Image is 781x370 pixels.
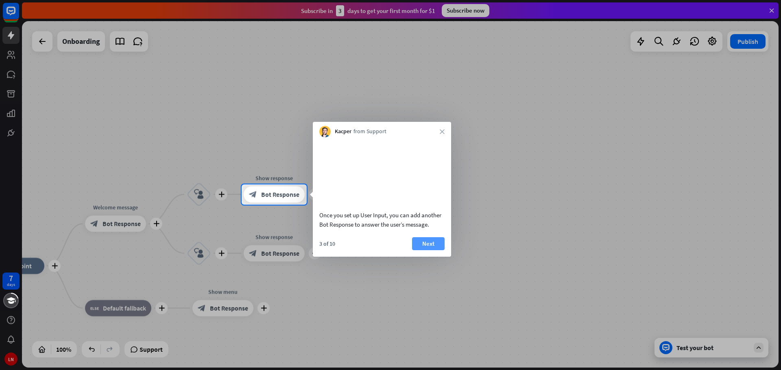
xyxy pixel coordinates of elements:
span: from Support [353,128,386,136]
button: Next [412,237,445,250]
i: close [440,129,445,134]
i: block_bot_response [249,190,257,199]
div: Once you set up User Input, you can add another Bot Response to answer the user’s message. [319,210,445,229]
button: Open LiveChat chat widget [7,3,31,28]
div: 3 of 10 [319,240,335,247]
span: Kacper [335,128,351,136]
span: Bot Response [261,190,299,199]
